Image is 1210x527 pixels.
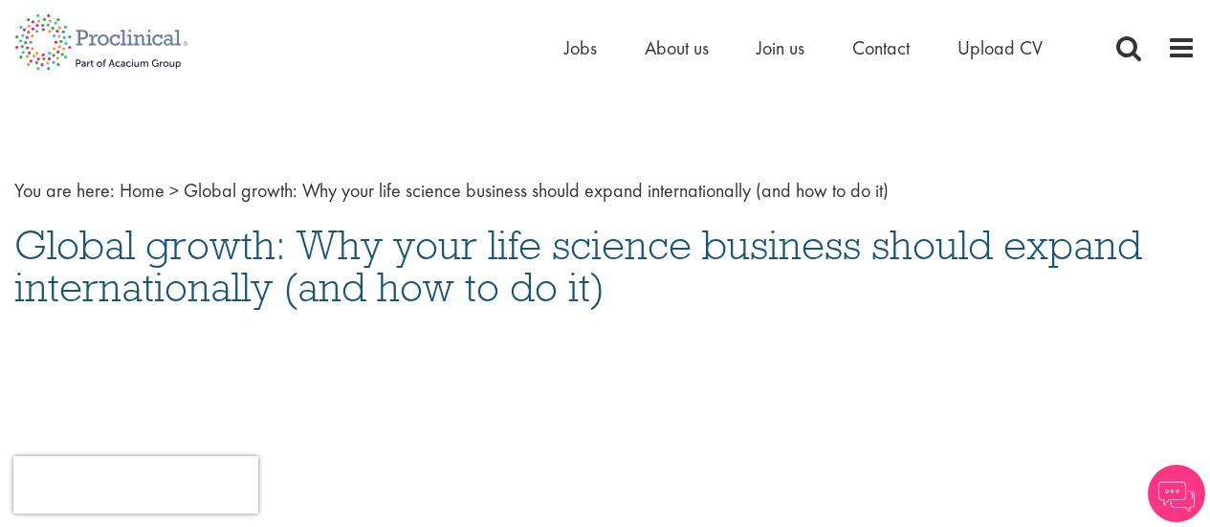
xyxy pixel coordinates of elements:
span: You are here: [14,178,115,203]
img: Chatbot [1148,465,1205,522]
a: Join us [757,35,804,60]
a: Contact [852,35,910,60]
a: Upload CV [957,35,1043,60]
span: > [169,178,179,203]
iframe: reCAPTCHA [13,456,258,514]
a: Jobs [564,35,597,60]
a: About us [645,35,709,60]
span: Global growth: Why your life science business should expand internationally (and how to do it) [14,219,1142,313]
a: breadcrumb link [120,178,165,203]
span: Global growth: Why your life science business should expand internationally (and how to do it) [184,178,889,203]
